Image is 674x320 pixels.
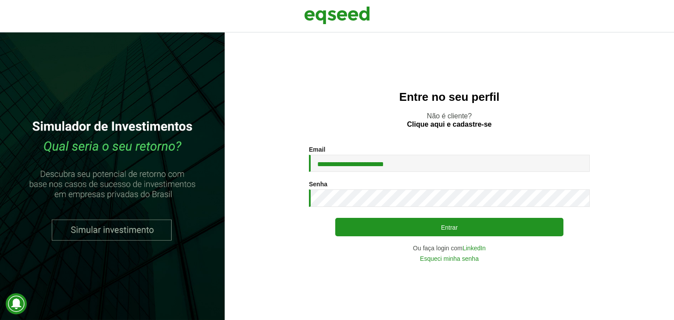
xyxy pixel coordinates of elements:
[335,218,563,236] button: Entrar
[420,256,479,262] a: Esqueci minha senha
[309,146,325,153] label: Email
[462,245,486,251] a: LinkedIn
[242,112,656,128] p: Não é cliente?
[242,91,656,103] h2: Entre no seu perfil
[407,121,492,128] a: Clique aqui e cadastre-se
[309,245,590,251] div: Ou faça login com
[309,181,327,187] label: Senha
[304,4,370,26] img: EqSeed Logo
